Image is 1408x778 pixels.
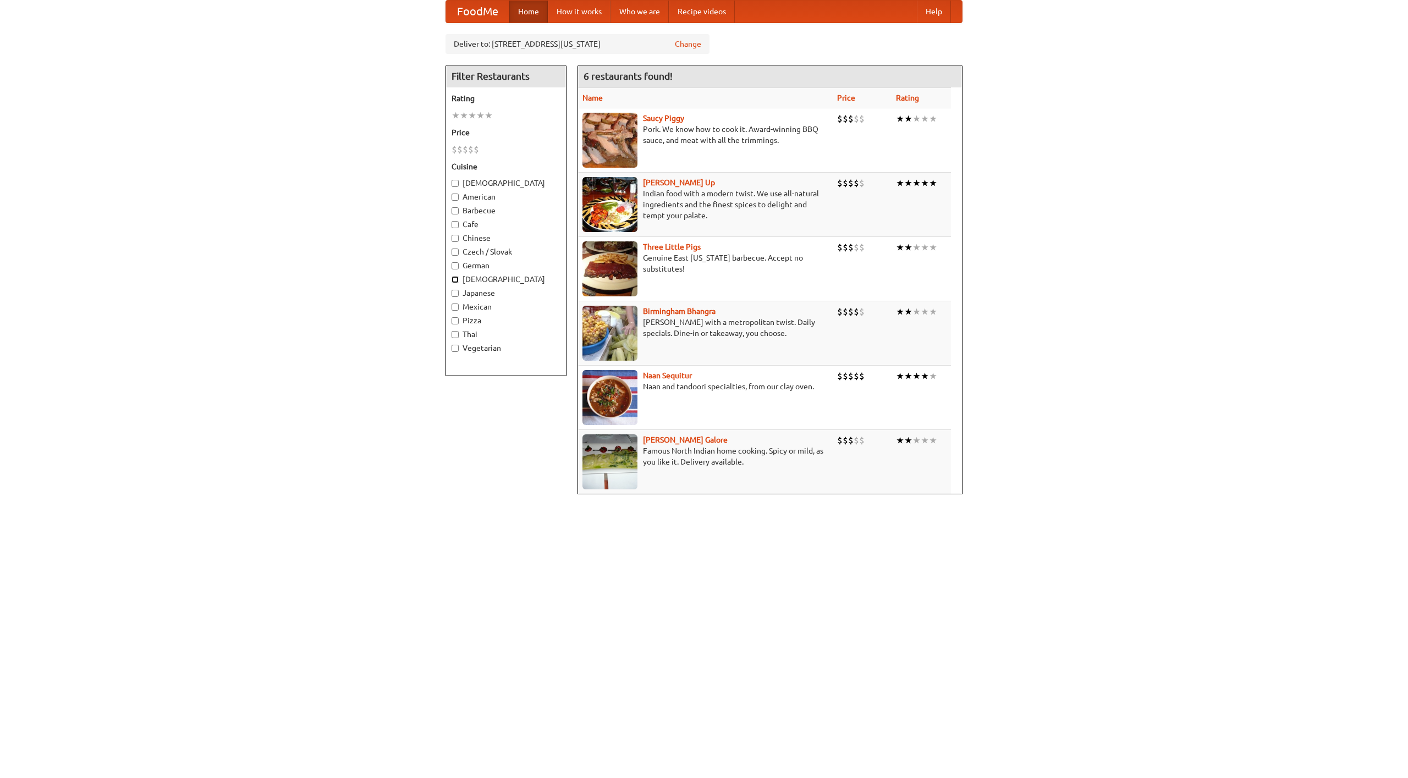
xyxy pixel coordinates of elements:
[452,221,459,228] input: Cafe
[548,1,610,23] a: How it works
[854,306,859,318] li: $
[582,241,637,296] img: littlepigs.jpg
[837,434,843,446] li: $
[643,435,728,444] a: [PERSON_NAME] Galore
[848,177,854,189] li: $
[452,233,560,244] label: Chinese
[904,113,912,125] li: ★
[896,241,904,253] li: ★
[929,113,937,125] li: ★
[917,1,951,23] a: Help
[582,177,637,232] img: curryup.jpg
[848,241,854,253] li: $
[643,307,716,316] a: Birmingham Bhangra
[837,370,843,382] li: $
[582,188,828,221] p: Indian food with a modern twist. We use all-natural ingredients and the finest spices to delight ...
[843,241,848,253] li: $
[896,306,904,318] li: ★
[843,113,848,125] li: $
[921,113,929,125] li: ★
[452,262,459,269] input: German
[468,144,474,156] li: $
[896,370,904,382] li: ★
[457,144,463,156] li: $
[452,191,560,202] label: American
[896,93,919,102] a: Rating
[904,241,912,253] li: ★
[452,343,560,354] label: Vegetarian
[474,144,479,156] li: $
[460,109,468,122] li: ★
[452,235,459,242] input: Chinese
[904,177,912,189] li: ★
[854,177,859,189] li: $
[837,113,843,125] li: $
[582,93,603,102] a: Name
[452,315,560,326] label: Pizza
[582,370,637,425] img: naansequitur.jpg
[859,113,865,125] li: $
[896,113,904,125] li: ★
[452,301,560,312] label: Mexican
[582,252,828,274] p: Genuine East [US_STATE] barbecue. Accept no substitutes!
[446,34,710,54] div: Deliver to: [STREET_ADDRESS][US_STATE]
[912,177,921,189] li: ★
[452,317,459,324] input: Pizza
[675,38,701,49] a: Change
[669,1,735,23] a: Recipe videos
[854,370,859,382] li: $
[582,434,637,489] img: currygalore.jpg
[452,207,459,214] input: Barbecue
[896,434,904,446] li: ★
[912,306,921,318] li: ★
[452,127,560,138] h5: Price
[452,246,560,257] label: Czech / Slovak
[859,434,865,446] li: $
[859,370,865,382] li: $
[837,241,843,253] li: $
[837,177,843,189] li: $
[912,370,921,382] li: ★
[843,306,848,318] li: $
[837,306,843,318] li: $
[854,113,859,125] li: $
[452,260,560,271] label: German
[452,276,459,283] input: [DEMOGRAPHIC_DATA]
[643,178,715,187] a: [PERSON_NAME] Up
[452,205,560,216] label: Barbecue
[929,306,937,318] li: ★
[610,1,669,23] a: Who we are
[929,177,937,189] li: ★
[582,317,828,339] p: [PERSON_NAME] with a metropolitan twist. Daily specials. Dine-in or takeaway, you choose.
[582,381,828,392] p: Naan and tandoori specialties, from our clay oven.
[643,242,701,251] b: Three Little Pigs
[848,370,854,382] li: $
[912,113,921,125] li: ★
[643,114,684,123] a: Saucy Piggy
[837,93,855,102] a: Price
[582,113,637,168] img: saucy.jpg
[452,93,560,104] h5: Rating
[904,370,912,382] li: ★
[463,144,468,156] li: $
[904,306,912,318] li: ★
[468,109,476,122] li: ★
[848,434,854,446] li: $
[485,109,493,122] li: ★
[854,434,859,446] li: $
[452,345,459,352] input: Vegetarian
[452,290,459,297] input: Japanese
[452,274,560,285] label: [DEMOGRAPHIC_DATA]
[643,371,692,380] a: Naan Sequitur
[929,434,937,446] li: ★
[921,306,929,318] li: ★
[476,109,485,122] li: ★
[921,241,929,253] li: ★
[452,288,560,299] label: Japanese
[452,194,459,201] input: American
[848,113,854,125] li: $
[904,434,912,446] li: ★
[452,109,460,122] li: ★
